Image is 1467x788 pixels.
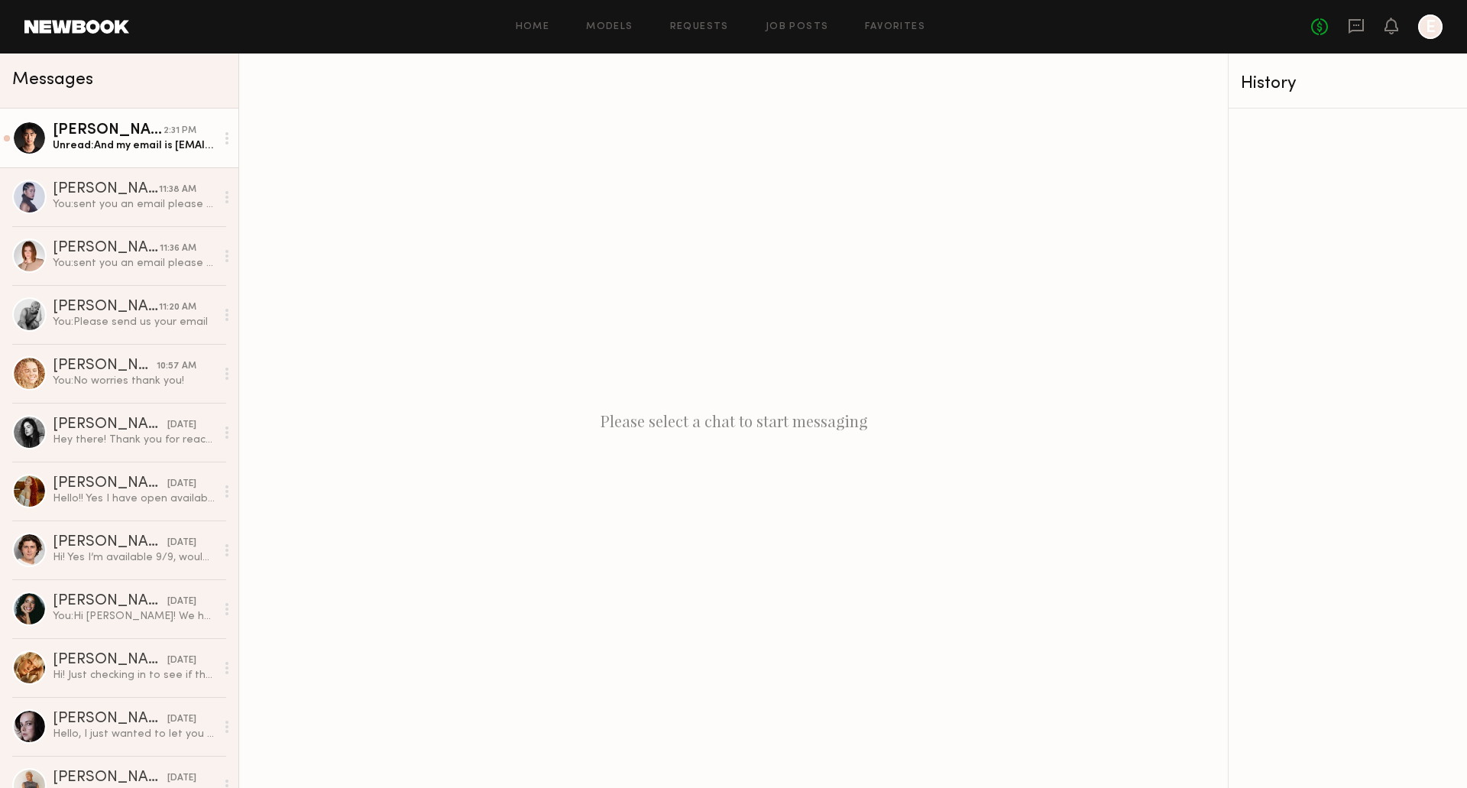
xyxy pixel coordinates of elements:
[53,138,215,153] div: Unread: And my email is [EMAIL_ADDRESS][DOMAIN_NAME]
[53,241,160,256] div: [PERSON_NAME]
[516,22,550,32] a: Home
[53,712,167,727] div: [PERSON_NAME]
[167,477,196,491] div: [DATE]
[53,256,215,271] div: You: sent you an email please check your spam as our PR manager's emails may go there sometimes
[53,417,167,433] div: [PERSON_NAME]
[53,300,159,315] div: [PERSON_NAME]
[53,491,215,506] div: Hello!! Yes I have open availability for the 9th!
[865,22,925,32] a: Favorites
[53,535,167,550] div: [PERSON_NAME]
[167,771,196,786] div: [DATE]
[53,609,215,624] div: You: Hi [PERSON_NAME]! We have an upcoming campaign shoot scheduled for 9/9 and wanted to check i...
[159,300,196,315] div: 11:20 AM
[670,22,729,32] a: Requests
[53,123,164,138] div: [PERSON_NAME]
[12,71,93,89] span: Messages
[159,183,196,197] div: 11:38 AM
[586,22,633,32] a: Models
[167,595,196,609] div: [DATE]
[53,358,157,374] div: [PERSON_NAME]
[53,197,215,212] div: You: sent you an email please check your spam as our PR manager's emails may go there sometimes
[1418,15,1443,39] a: E
[164,124,196,138] div: 2:31 PM
[239,54,1228,788] div: Please select a chat to start messaging
[167,536,196,550] div: [DATE]
[53,374,215,388] div: You: No worries thank you!
[157,359,196,374] div: 10:57 AM
[53,182,159,197] div: [PERSON_NAME]
[167,418,196,433] div: [DATE]
[53,653,167,668] div: [PERSON_NAME]
[53,668,215,683] div: Hi! Just checking in to see if the [DATE] shoot is still happening and if you still need me. Happ...
[53,594,167,609] div: [PERSON_NAME]
[766,22,829,32] a: Job Posts
[167,653,196,668] div: [DATE]
[1241,75,1455,92] div: History
[53,550,215,565] div: Hi! Yes I’m available 9/9, would love to be a part of the shoot!
[53,433,215,447] div: Hey there! Thank you for reaching out- I’m available on 9/9 and would love to join the shoot! Exc...
[53,770,167,786] div: [PERSON_NAME] O.
[167,712,196,727] div: [DATE]
[53,727,215,741] div: Hello, I just wanted to let you know I’m no longer available on the 30th. Very sorry that I’m tel...
[53,315,215,329] div: You: Please send us your email
[53,476,167,491] div: [PERSON_NAME]
[160,242,196,256] div: 11:36 AM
